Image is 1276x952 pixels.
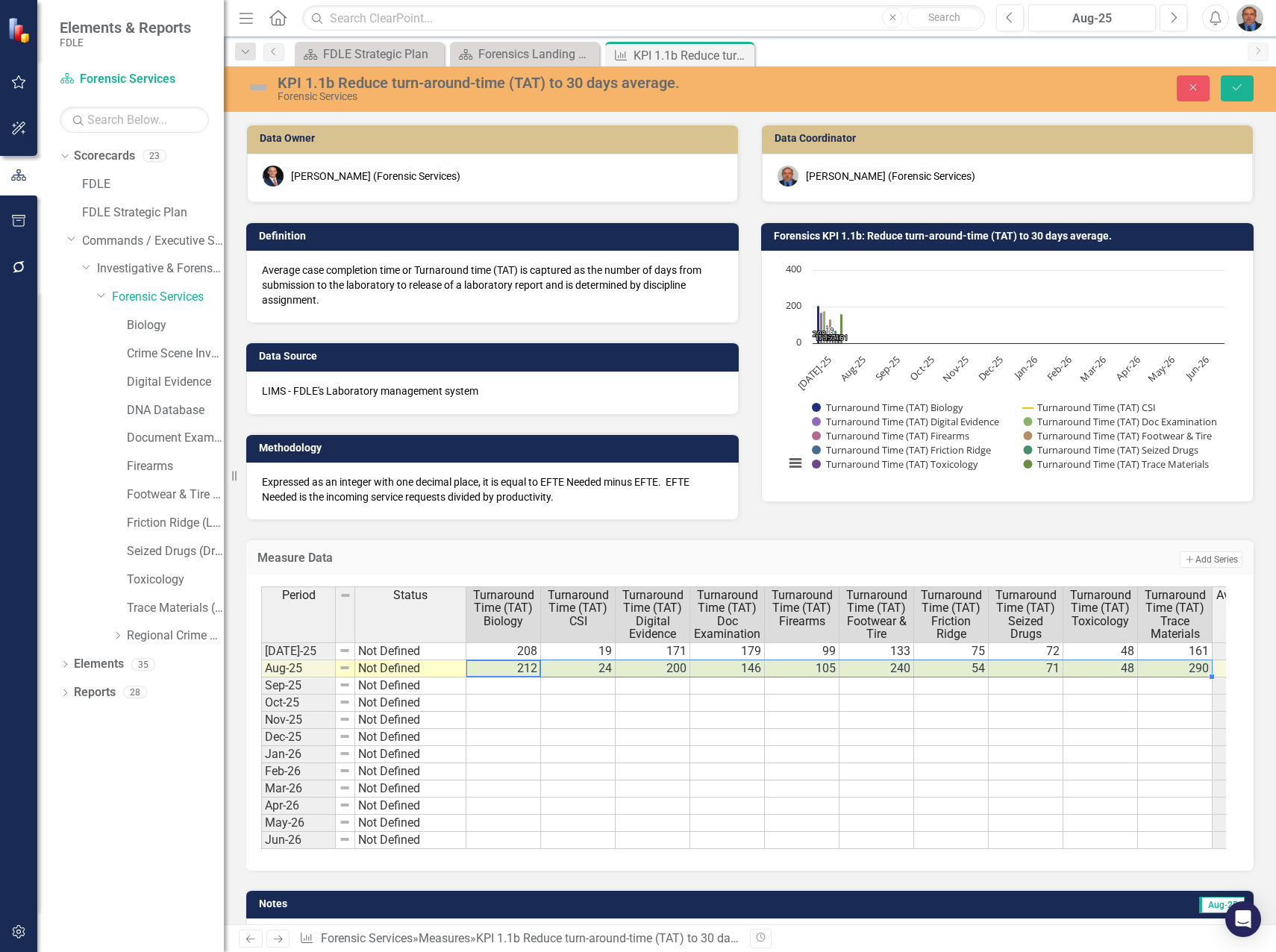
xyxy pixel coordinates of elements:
[541,660,616,677] td: 24
[82,176,224,193] a: FDLE
[74,656,124,673] a: Elements
[339,713,351,725] img: 8DAGhfEEPCf229AAAAAElFTkSuQmCC
[1063,660,1138,677] td: 48
[1145,353,1178,385] text: May-26
[1180,551,1242,568] button: Add Series
[355,660,466,677] td: Not Defined
[127,486,224,504] a: Footwear & Tire (Impression Evidence)
[1023,457,1210,471] button: Show Turnaround Time (TAT) Trace Materials
[127,627,224,645] a: Regional Crime Labs
[777,263,1232,486] svg: Interactive chart
[774,231,1246,242] h3: Forensics KPI 1.1b: Reduce turn-around-time (TAT) to 30 days average.
[298,45,440,63] a: FDLE Strategic Plan
[939,353,971,384] text: Nov-25
[355,780,466,798] td: Not Defined
[825,325,834,335] text: 19
[989,642,1063,660] td: 72
[261,832,336,849] td: Jun-26
[812,443,992,457] button: Show Turnaround Time (TAT) Friction Ridge
[765,642,839,660] td: 99
[339,833,351,845] img: 8DAGhfEEPCf229AAAAAElFTkSuQmCC
[786,298,801,312] text: 200
[1138,642,1213,660] td: 161
[454,45,595,63] a: Forensics Landing Page
[262,383,723,398] p: LIMS - FDLE's Laboratory management system
[127,515,224,532] a: Friction Ridge (Latent Prints)
[1181,353,1211,383] text: Jun-26
[824,332,837,342] text: 133
[7,17,34,43] img: ClearPoint Strategy
[634,46,751,65] div: KPI 1.1b Reduce turn-around-time (TAT) to 30 days average.
[261,763,336,780] td: Feb-26
[839,660,914,677] td: 240
[469,589,537,628] span: Turnaround Time (TAT) Biology
[127,317,224,334] a: Biology
[907,353,936,383] text: Oct-25
[806,169,975,184] div: [PERSON_NAME] (Forensic Services)
[299,930,739,948] div: » »
[466,642,541,660] td: 208
[261,660,336,677] td: Aug-25
[812,415,1001,428] button: Show Turnaround Time (TAT) Digital Evidence
[263,166,284,187] img: Jason Bundy
[476,931,790,945] div: KPI 1.1b Reduce turn-around-time (TAT) to 30 days average.
[282,589,316,602] span: Period
[796,335,801,348] text: 0
[261,695,336,712] td: Oct-25
[777,263,1238,486] div: Chart. Highcharts interactive chart.
[690,642,765,660] td: 179
[261,780,336,798] td: Mar-26
[259,351,731,362] h3: Data Source
[355,712,466,729] td: Not Defined
[829,332,838,342] text: 75
[928,11,960,23] span: Search
[1010,353,1040,383] text: Jan-26
[355,729,466,746] td: Not Defined
[143,150,166,163] div: 23
[323,45,440,63] div: FDLE Strategic Plan
[419,931,470,945] a: Measures
[812,401,964,414] button: Show Turnaround Time (TAT) Biology
[127,345,224,363] a: Crime Scene Investigation
[872,353,903,383] text: Sep-25
[478,45,595,63] div: Forensics Landing Page
[262,475,723,504] p: Expressed as an integer with one decimal place, it is equal to EFTE Needed minus EFTE. EFTE Neede...
[127,430,224,447] a: Document Examination (Questioned Documents)
[339,799,351,811] img: 8DAGhfEEPCf229AAAAAElFTkSuQmCC
[914,642,989,660] td: 75
[818,332,831,342] text: 179
[321,931,413,945] a: Forensic Services
[1077,353,1108,384] text: Mar-26
[259,898,631,909] h3: Notes
[820,313,823,344] path: Jul-25, 171. Turnaround Time (TAT) Digital Evidence .
[1138,660,1213,677] td: 290
[619,589,687,641] span: Turnaround Time (TAT) Digital Evidence
[74,684,116,701] a: Reports
[839,642,914,660] td: 133
[917,589,985,641] span: Turnaround Time (TAT) Friction Ridge
[914,660,989,677] td: 54
[123,686,147,699] div: 28
[60,19,191,37] span: Elements & Reports
[1028,4,1156,31] button: Aug-25
[775,133,1245,144] h3: Data Coordinator
[355,677,466,695] td: Not Defined
[339,645,351,657] img: 8DAGhfEEPCf229AAAAAElFTkSuQmCC
[60,37,191,48] small: FDLE
[1141,589,1209,641] span: Turnaround Time (TAT) Trace Materials
[261,712,336,729] td: Nov-25
[831,332,840,342] text: 72
[778,166,798,187] img: Chris Hendry
[823,332,832,342] text: 99
[1044,353,1075,383] text: Feb-26
[541,642,616,660] td: 19
[291,169,460,184] div: [PERSON_NAME] (Forensic Services)
[127,600,224,617] a: Trace Materials (Trace Evidence)
[989,660,1063,677] td: 71
[131,658,155,671] div: 35
[812,429,970,442] button: Show Turnaround Time (TAT) Firearms
[261,746,336,763] td: Jan-26
[837,353,869,384] text: Aug-25
[259,231,731,242] h3: Definition
[97,260,224,278] a: Investigative & Forensic Services Command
